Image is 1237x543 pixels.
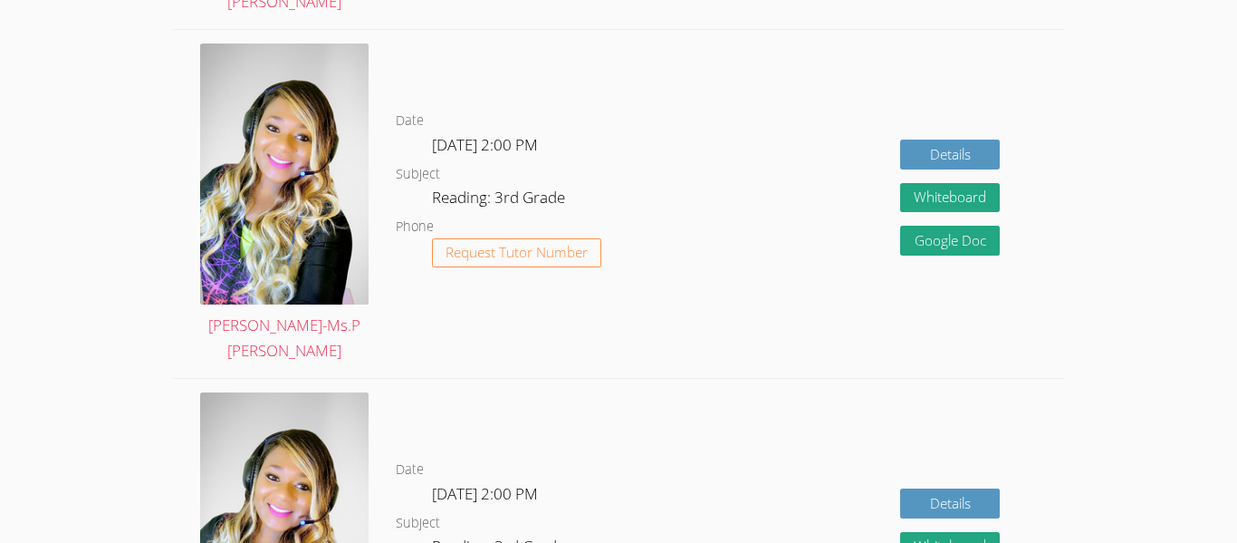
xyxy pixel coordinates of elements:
[396,459,424,481] dt: Date
[432,483,538,504] span: [DATE] 2:00 PM
[200,44,369,364] a: [PERSON_NAME]-Ms.P [PERSON_NAME]
[396,512,440,535] dt: Subject
[396,110,424,132] dt: Date
[446,246,588,259] span: Request Tutor Number
[900,140,1000,170] a: Details
[396,163,440,186] dt: Subject
[432,134,538,155] span: [DATE] 2:00 PM
[900,226,1000,256] a: Google Doc
[432,185,569,216] dd: Reading: 3rd Grade
[432,238,601,268] button: Request Tutor Number
[900,489,1000,519] a: Details
[900,183,1000,213] button: Whiteboard
[396,216,434,238] dt: Phone
[200,44,369,304] img: avatar.png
